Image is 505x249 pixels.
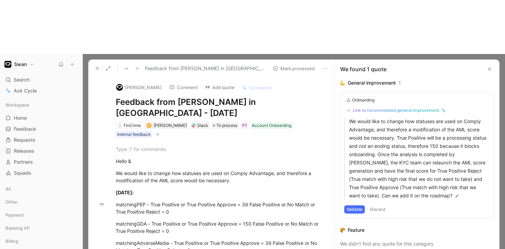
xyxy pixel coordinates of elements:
[353,108,439,113] div: Link to recommended general improvement
[14,76,30,84] span: Search
[116,201,321,215] div: matchingPEP - True Positive or True Positive Approve = 39 False Positive or No Match or True Posi...
[4,61,11,68] img: Swan
[340,65,386,73] div: We found 1 quote
[249,85,272,91] span: Summarize
[166,83,201,92] button: Comment
[14,137,35,143] span: Requests
[5,185,11,192] span: All
[340,80,345,85] img: 💪
[5,238,18,245] span: Billing
[344,106,448,115] button: Link to recommended general improvement
[14,61,27,67] h1: Swan
[3,100,80,110] div: Workspace
[145,64,267,73] span: Feedback from [PERSON_NAME] in [GEOGRAPHIC_DATA] - [DATE]
[3,223,80,235] div: Banking XP
[113,82,165,93] button: logo[PERSON_NAME]
[147,123,151,127] div: M
[117,131,151,138] div: Internal feedback
[3,210,80,220] div: Payment
[197,122,208,129] div: Slack
[344,205,365,214] button: Validate
[3,184,80,196] div: All
[3,157,80,167] a: Partners
[3,223,80,233] div: Banking XP
[14,159,33,165] span: Partners
[238,83,276,93] button: Summarize
[3,75,80,85] div: Search
[14,126,36,132] span: Feedback
[454,194,459,198] img: pen.svg
[5,101,29,108] span: Workspace
[116,170,321,184] div: We would like to change how statuses are used on Comply Advantage, and therefore a modification o...
[3,168,80,178] a: Squads
[242,122,247,129] div: P1
[5,225,30,231] span: Banking XP
[399,79,401,87] div: 1
[116,158,321,165] div: Hello &
[3,210,80,222] div: Payment
[270,64,318,73] button: Mark processed
[349,117,490,200] p: We would like to change how statuses are used on Comply Advantage, and therefore a modification o...
[3,135,80,145] a: Requests
[14,170,31,176] span: Squads
[3,236,80,248] div: Billing
[352,97,374,104] div: Onboarding
[3,146,80,156] a: Releases
[3,113,80,123] a: Home
[348,226,364,234] div: Feature
[124,122,141,129] div: FinCrime
[116,84,123,91] img: logo
[116,190,134,195] strong: [DATE]:
[340,228,345,232] img: 🥐
[348,79,396,87] div: General improvement
[3,124,80,134] a: Feedback
[116,220,321,235] div: matchingGDA - True Positive or True Positive Approve = 150 False Positive or No Match or True Pos...
[116,97,321,119] h1: Feedback from [PERSON_NAME] in [GEOGRAPHIC_DATA] - [DATE]
[216,122,237,129] span: To process
[3,86,80,96] a: Ask Cycle
[212,122,239,129] div: To process
[154,123,187,128] span: [PERSON_NAME]
[5,212,24,218] span: Payment
[14,87,37,95] span: Ask Cycle
[340,240,494,248] div: We didn’t find any quote for this category
[3,236,80,246] div: Billing
[5,198,18,205] span: Other
[14,115,27,121] span: Home
[3,59,36,69] button: SwanSwan
[202,83,238,92] button: Add quote
[368,205,388,214] button: Discard
[3,197,80,207] div: Other
[252,122,291,129] div: Account Onboarding
[14,148,34,154] span: Releases
[3,197,80,209] div: Other
[3,184,80,194] div: All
